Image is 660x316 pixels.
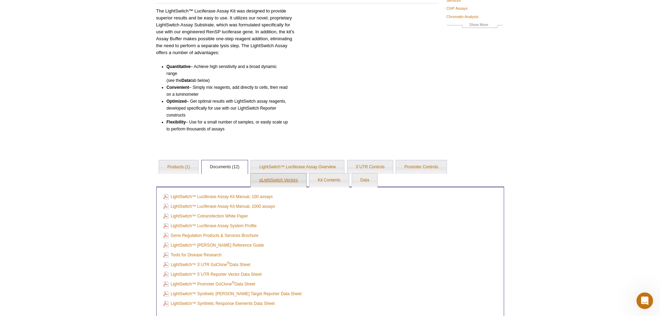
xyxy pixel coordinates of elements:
li: – Simply mix reagents, add directly to cells, then read on a luminometer [167,84,288,98]
iframe: Intercom live chat [636,292,653,309]
a: LightSwitch™ [PERSON_NAME] Reference Guide [163,241,264,249]
a: Gene Regulation Products & Services Brochure [163,232,258,239]
a: Kit Contents [309,173,349,187]
a: Show More [447,22,503,29]
b: Flexibility [167,120,186,125]
a: LightSwitch™ Synthetic Response Elements Data Sheet [163,300,275,307]
a: LightSwitch™ 5´UTR Reporter Vector Data Sheet [163,271,262,278]
p: The LightSwitch™ Luciferase Assay Kit was designed to provide superior results and be easy to use... [156,8,294,56]
sup: ® [227,261,229,265]
a: Promoter Controls [396,160,446,174]
a: LightSwitch™ Luciferase Assay Kit Manual, 1000 assays [163,203,275,210]
a: 3´UTR Controls [347,160,393,174]
li: – Achieve high sensitivity and a broad dynamic range (see the tab below) [167,63,288,84]
a: pLightSwitch Vectors [251,173,306,187]
a: LightSwitch™ Luciferase Assay System Profile [163,222,257,230]
a: LightSwitch™ 3´UTR GoClone®Data Sheet [163,261,250,268]
b: Data [182,78,191,83]
b: Quantitative [167,64,191,69]
a: LightSwitch™ Luciferase Assay Kit Manual, 100 assays [163,193,273,200]
a: ChIP Assays [447,5,468,11]
a: Products (1) [159,160,198,174]
a: LightSwitch™ Promoter GoClone®Data Sheet [163,280,255,288]
b: Optimized [167,99,187,104]
a: Chromatin Analysis [447,14,478,20]
a: LightSwitch™ Synthetic [PERSON_NAME] Target Reporter Data Sheet [163,290,302,298]
a: Tools for Disease Research [163,251,222,259]
b: Convenient [167,85,189,90]
a: LightSwitch™ Luciferase Assay Overview [251,160,344,174]
li: – Use for a small number of samples, or easily scale up to perform thousands of assays [167,119,288,133]
a: LightSwitch™ Cotransfection White Paper [163,212,248,220]
sup: ® [232,281,234,284]
a: Documents (12) [202,160,248,174]
iframe: Introduction to the LightSwitch Luciferase Reporter Assay System [300,8,438,85]
li: – Get optimal results with LightSwitch assay reagents, developed specifically for use with our Li... [167,98,288,119]
a: Data [352,173,377,187]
